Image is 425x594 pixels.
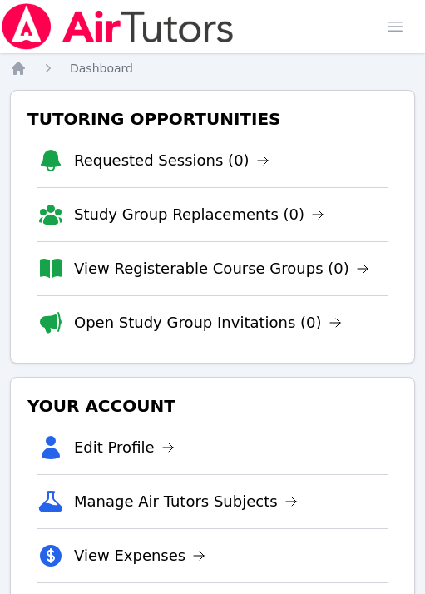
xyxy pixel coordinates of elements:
h3: Your Account [24,391,401,421]
a: Manage Air Tutors Subjects [74,490,298,513]
nav: Breadcrumb [10,60,415,77]
a: Edit Profile [74,436,175,459]
a: Study Group Replacements (0) [74,203,324,226]
a: View Registerable Course Groups (0) [74,257,369,280]
h3: Tutoring Opportunities [24,104,401,134]
a: Open Study Group Invitations (0) [74,311,342,334]
span: Dashboard [70,62,133,75]
a: Dashboard [70,60,133,77]
a: Requested Sessions (0) [74,149,269,172]
a: View Expenses [74,544,205,567]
